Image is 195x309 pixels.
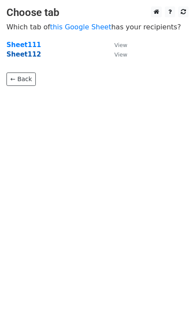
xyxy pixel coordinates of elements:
[114,42,127,48] small: View
[114,51,127,58] small: View
[6,41,41,49] a: Sheet111
[50,23,111,31] a: this Google Sheet
[6,22,189,32] p: Which tab of has your recipients?
[106,41,127,49] a: View
[152,268,195,309] iframe: Chat Widget
[6,73,36,86] a: ← Back
[6,6,189,19] h3: Choose tab
[106,50,127,58] a: View
[6,50,41,58] a: Sheet112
